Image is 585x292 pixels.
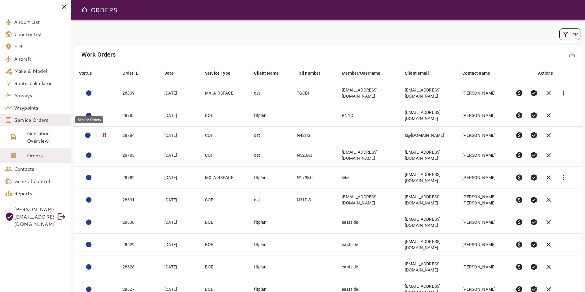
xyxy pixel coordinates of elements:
td: cst [249,127,292,144]
span: Date [164,69,182,77]
td: 28782 [117,166,160,189]
span: Orders [27,152,66,159]
button: Cancel order [541,237,556,252]
td: fltplan [249,233,292,256]
td: [PERSON_NAME] [457,211,510,233]
button: Pre-Invoice order [512,108,527,123]
td: 28783 [117,144,160,166]
span: paid [516,132,523,139]
td: 28631 [117,189,160,211]
td: [DATE] [159,82,200,104]
span: clear [545,89,552,97]
td: [PERSON_NAME] [PERSON_NAME] [457,189,510,211]
td: BOE [200,104,249,127]
button: Reports [556,170,571,185]
td: [EMAIL_ADDRESS][DOMAIN_NAME] [337,82,400,104]
td: [DATE] [159,166,200,189]
button: Pre-Invoice order [512,170,527,185]
span: verified [530,89,538,97]
td: eastside [337,211,400,233]
td: BOE [200,256,249,278]
span: verified [530,241,538,248]
div: ACTION REQUIRED [86,286,91,292]
span: Country List [14,31,66,38]
div: Tail number [297,69,321,77]
span: more_vert [560,174,567,181]
button: Set Permit Ready [527,86,541,100]
td: cst [249,144,292,166]
button: Cancel order [541,193,556,207]
span: verified [530,152,538,159]
td: [EMAIL_ADDRESS][DOMAIN_NAME] [400,166,457,189]
span: clear [545,152,552,159]
td: fltplan [249,104,292,127]
td: MX_AIRSPACE [200,82,249,104]
td: [EMAIL_ADDRESS][DOMAIN_NAME] [400,82,457,104]
td: COF [200,127,249,144]
span: more_vert [560,89,567,97]
span: Reports [14,190,66,197]
td: k@[DOMAIN_NAME] [400,127,457,144]
span: clear [545,263,552,271]
span: Airport List [14,18,66,26]
span: clear [545,174,552,181]
button: Cancel order [541,108,556,123]
span: verified [530,196,538,204]
td: [DATE] [159,233,200,256]
button: Reports [556,86,571,100]
td: eastside [337,233,400,256]
button: Pre-Invoice order [512,128,527,143]
span: [PERSON_NAME][EMAIL_ADDRESS][DOMAIN_NAME] [14,206,54,228]
span: Airways [14,92,66,99]
td: RNYC [337,104,400,127]
button: Set Permit Ready [527,148,541,163]
span: Member/Username [342,69,388,77]
td: [EMAIL_ADDRESS][DOMAIN_NAME] [337,144,400,166]
span: paid [516,263,523,271]
td: [PERSON_NAME] [457,166,510,189]
span: clear [545,132,552,139]
td: [PERSON_NAME] [457,104,510,127]
button: Cancel order [541,170,556,185]
td: [DATE] [159,256,200,278]
span: paid [516,112,523,119]
button: Pre-Invoice order [512,193,527,207]
td: 28785 [117,104,160,127]
td: 28784 [117,127,160,144]
span: paid [516,241,523,248]
span: FIR [14,43,66,50]
div: ACTION REQUIRED [86,264,91,270]
span: Service Type [205,69,238,77]
button: Cancel order [541,128,556,143]
span: paid [516,152,523,159]
span: Contacts [14,165,66,173]
span: Status [79,69,100,77]
span: General Control [14,178,66,185]
button: Set Permit Ready [527,193,541,207]
span: clear [545,241,552,248]
td: cst [249,82,292,104]
div: Contact name [462,69,490,77]
td: [EMAIL_ADDRESS][DOMAIN_NAME] [400,189,457,211]
button: Cancel order [541,260,556,274]
span: paid [516,89,523,97]
td: 28809 [117,82,160,104]
span: Tail number [297,69,329,77]
button: Pre-Invoice order [512,237,527,252]
td: TGCBI [292,82,337,104]
span: Service Orders [14,116,66,124]
span: clear [545,196,552,204]
button: Set Permit Ready [527,108,541,123]
div: ACTION REQUIRED [86,175,91,180]
span: Order ID [122,69,147,77]
button: Pre-Invoice order [512,86,527,100]
td: fltplan [249,166,292,189]
td: 28628 [117,256,160,278]
div: Service Type [205,69,230,77]
td: cst [249,189,292,211]
td: [PERSON_NAME] [457,127,510,144]
div: ADMIN [85,133,91,138]
td: [PERSON_NAME] [457,144,510,166]
span: Client Name [254,69,287,77]
button: Cancel order [541,86,556,100]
